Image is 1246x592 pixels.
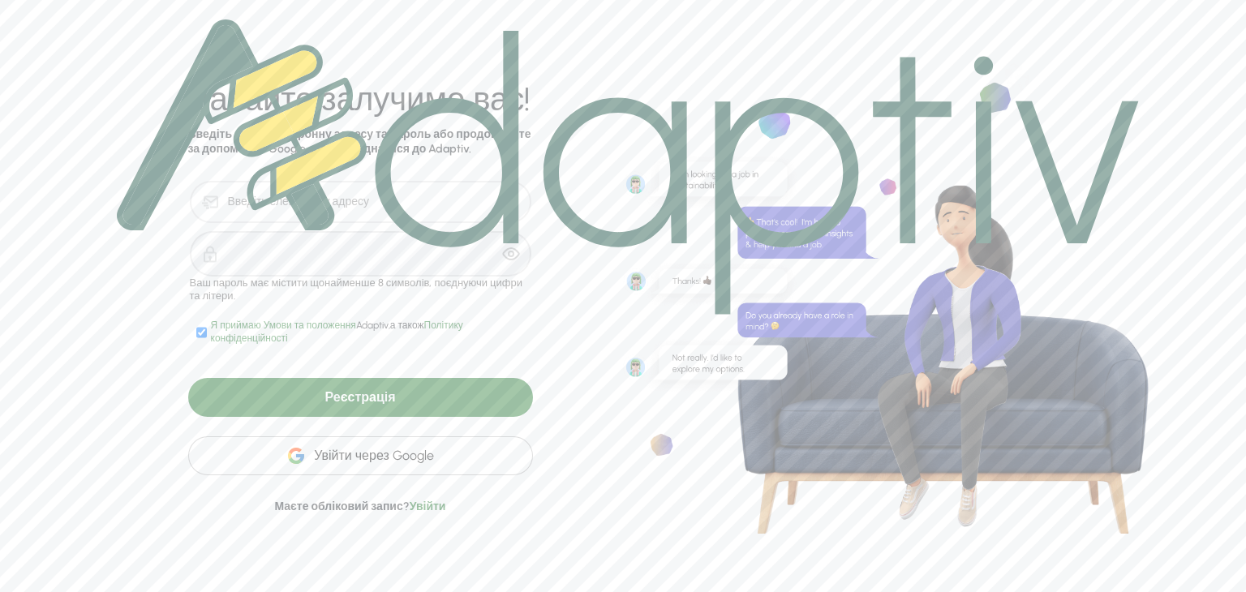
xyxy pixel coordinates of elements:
font: Маєте обліковий запис? [275,500,410,513]
img: google-icon.2f27fcd6077ff8336a97d9c3f95f339d.svg [286,446,306,465]
font: Реєстрація [324,389,395,405]
font: Увійти через Google [314,448,434,463]
font: Увійти [410,500,446,513]
font: Політику конфіденційності [211,320,463,344]
img: logo.1749501288befa47a911bf1f7fa84db0.svg [117,19,1139,315]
